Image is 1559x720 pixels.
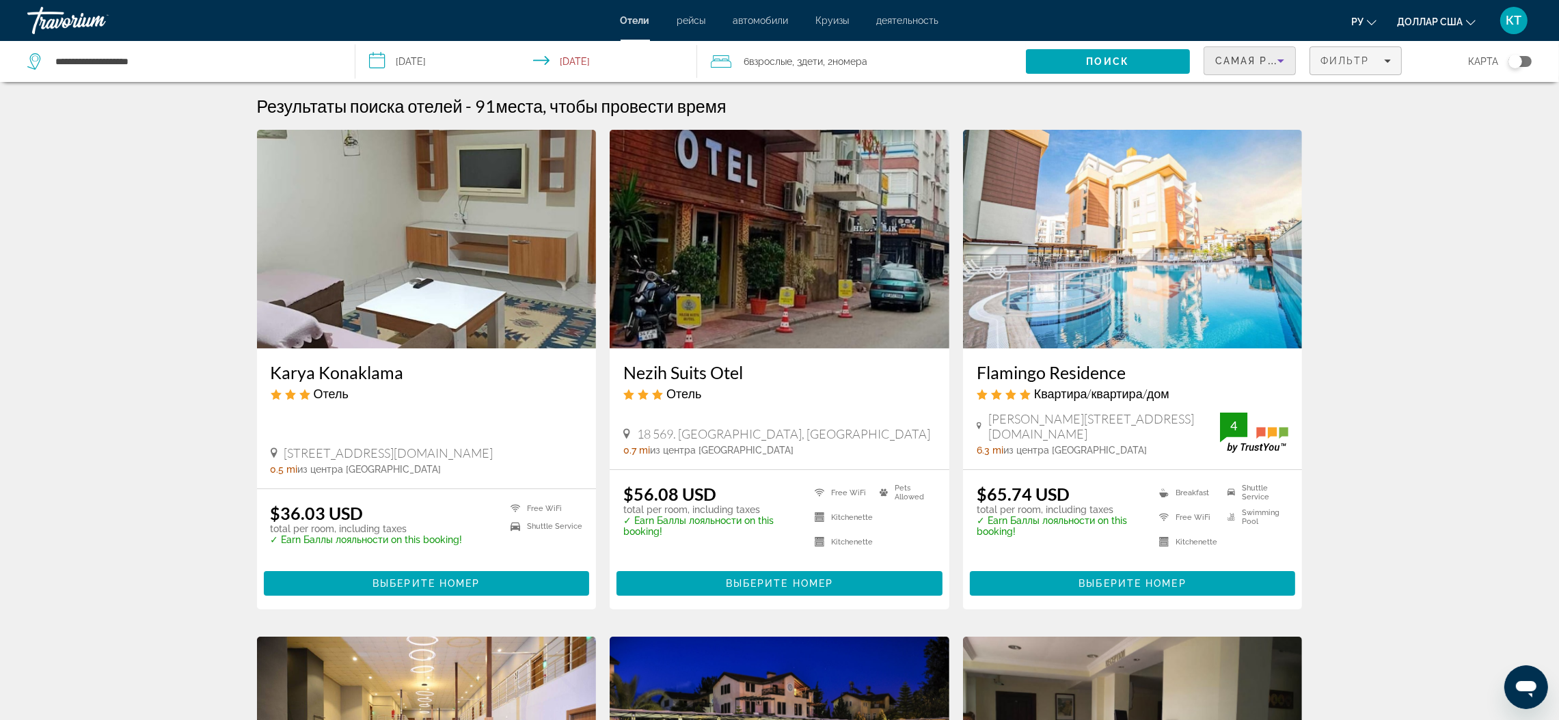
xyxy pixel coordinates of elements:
[1498,55,1532,68] button: Toggle map
[977,515,1142,537] p: ✓ Earn Баллы лояльности on this booking!
[697,41,1025,82] button: Travelers: 6 adults, 3 children
[1397,16,1463,27] font: доллар США
[1397,12,1476,31] button: Изменить валюту
[355,41,697,82] button: Select check in and out date
[466,96,472,116] span: -
[27,3,164,38] a: Травориум
[733,15,789,26] a: автомобили
[816,15,850,26] a: Круизы
[963,130,1303,348] img: Flamingo Residence
[264,571,590,596] button: Выберите номер
[873,484,936,501] li: Pets Allowed
[1496,6,1532,35] button: Меню пользователя
[372,578,480,589] span: Выберите номер
[298,464,442,475] span: из центра [GEOGRAPHIC_DATA]
[616,571,943,596] button: Выберите номер
[1152,533,1221,551] li: Kitchenette
[1504,665,1548,709] iframe: Кнопка запуска окна обмена сообщениями
[623,504,798,515] p: total per room, including taxes
[271,362,583,383] a: Karya Konaklama
[1152,484,1221,501] li: Breakfast
[623,445,650,456] span: 0.7 mi
[264,574,590,589] a: Выберите номер
[977,484,1070,504] ins: $65.74 USD
[257,130,597,348] img: Karya Konaklama
[1026,49,1190,74] button: Search
[802,56,823,67] span: Дети
[792,52,823,71] span: , 3
[877,15,939,26] a: деятельность
[1215,53,1284,69] mat-select: Sort by
[284,445,493,460] span: [STREET_ADDRESS][DOMAIN_NAME]
[977,362,1289,383] a: Flamingo Residence
[749,56,792,67] span: Взрослые
[1003,445,1147,456] span: из центра [GEOGRAPHIC_DATA]
[1034,386,1169,401] span: Квартира/квартира/дом
[1215,55,1357,66] span: Самая реальная цена
[616,574,943,589] a: Выберите номер
[496,96,727,116] span: места, чтобы провести время
[977,504,1142,515] p: total per room, including taxes
[666,386,701,401] span: Отель
[808,508,873,526] li: Kitchenette
[476,96,727,116] h2: 91
[1351,16,1364,27] font: ру
[808,484,873,501] li: Free WiFi
[970,571,1296,596] button: Выберите номер
[54,51,334,72] input: Search hotel destination
[257,96,463,116] h1: Результаты поиска отелей
[637,426,930,441] span: 18 569. [GEOGRAPHIC_DATA], [GEOGRAPHIC_DATA]
[271,464,298,475] span: 0.5 mi
[677,15,706,26] a: рейсы
[1320,55,1370,66] span: Фильтр
[271,534,463,545] p: ✓ Earn Баллы лояльности on this booking!
[1221,484,1289,501] li: Shuttle Service
[504,503,582,514] li: Free WiFi
[726,578,833,589] span: Выберите номер
[623,386,936,401] div: 3 star Hotel
[621,15,650,26] a: Отели
[744,52,792,71] span: 6
[1221,508,1289,526] li: Swimming Pool
[623,362,936,383] a: Nezih Suits Otel
[988,411,1220,441] span: [PERSON_NAME][STREET_ADDRESS][DOMAIN_NAME]
[504,521,582,533] li: Shuttle Service
[623,515,798,537] p: ✓ Earn Баллы лояльности on this booking!
[610,130,949,348] img: Nezih Suits Otel
[1086,56,1129,67] span: Поиск
[823,52,867,71] span: , 2
[832,56,867,67] span: номера
[1506,13,1522,27] font: КТ
[977,386,1289,401] div: 4 star Apartment
[271,503,364,523] ins: $36.03 USD
[623,484,716,504] ins: $56.08 USD
[271,523,463,534] p: total per room, including taxes
[314,386,349,401] span: Отель
[1079,578,1186,589] span: Выберите номер
[808,533,873,551] li: Kitchenette
[970,574,1296,589] a: Выберите номер
[1468,52,1498,71] span: карта
[1220,413,1288,453] img: TrustYou guest rating badge
[650,445,794,456] span: из центра [GEOGRAPHIC_DATA]
[1152,508,1221,526] li: Free WiFi
[977,445,1003,456] span: 6.3 mi
[1310,46,1402,75] button: Filters
[271,386,583,401] div: 3 star Hotel
[1220,417,1247,434] div: 4
[1351,12,1377,31] button: Изменить язык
